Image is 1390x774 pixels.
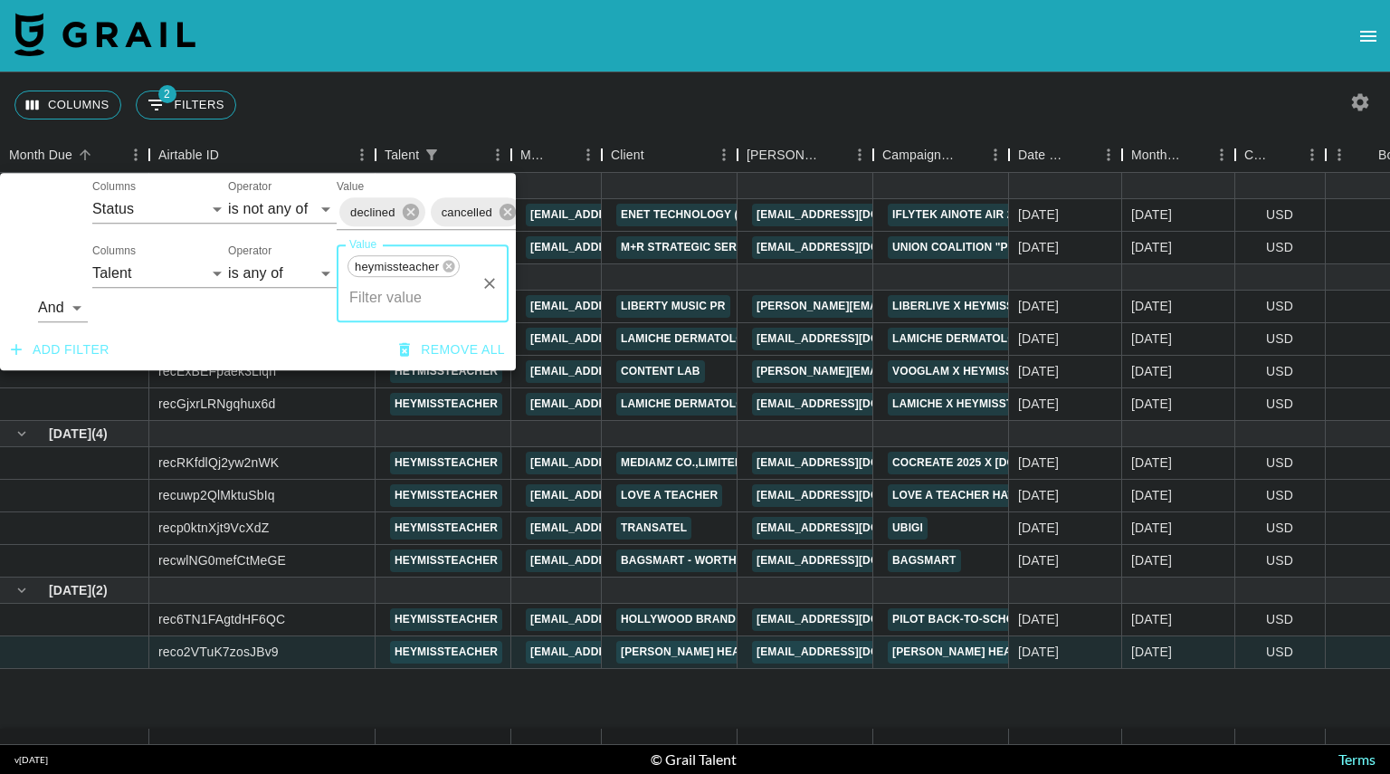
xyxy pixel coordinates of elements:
div: [PERSON_NAME] [747,138,821,173]
a: Lamiche Dermatology [616,393,765,416]
label: Operator [228,179,271,195]
button: Sort [1353,142,1378,167]
div: 13/06/2025 [1018,362,1059,380]
label: Operator [228,244,271,259]
a: Terms [1338,750,1376,768]
button: Sort [1183,142,1208,167]
a: Vooglam x heymissteacher [888,360,1071,383]
a: ENET TECHNOLOGY ([GEOGRAPHIC_DATA]) CO., LIMITED [616,204,938,226]
div: Jun '25 [1131,330,1172,348]
div: Month Due [1122,138,1235,173]
a: Lamiche Dermatology [616,328,765,350]
div: Booker [738,138,873,173]
div: Jul '25 [1131,454,1172,472]
a: heymissteacher [390,452,502,474]
button: Menu [982,141,1009,168]
button: Sort [72,142,98,167]
div: Manager [511,138,602,173]
a: [EMAIL_ADDRESS][DOMAIN_NAME] [752,204,955,226]
div: USD [1235,512,1326,545]
div: USD [1235,545,1326,578]
div: May '25 [1131,205,1172,224]
button: Menu [122,141,149,168]
span: ( 4 ) [91,425,108,443]
div: recExBEFpaek3Liqh [158,362,276,380]
a: [PERSON_NAME][EMAIL_ADDRESS][DOMAIN_NAME] [752,295,1047,318]
button: Menu [484,141,511,168]
a: heymissteacher [390,484,502,507]
div: 14/07/2025 [1018,551,1059,569]
a: Love A Teacher Hat Promo [888,484,1064,507]
div: Currency [1244,138,1273,173]
a: [EMAIL_ADDRESS][DOMAIN_NAME] [526,360,728,383]
div: USD [1235,636,1326,669]
div: Jul '25 [1131,551,1172,569]
div: 16/08/2025 [1018,643,1059,661]
div: 1 active filter [419,142,444,167]
div: Jul '25 [1131,486,1172,504]
div: 04/07/2025 [1018,454,1059,472]
div: Aug '25 [1131,610,1172,628]
button: Sort [644,142,670,167]
div: cancelled [431,197,522,226]
a: Union Coalition "Put Families First" Campaign [888,236,1185,259]
div: USD [1235,356,1326,388]
a: Bagsmart [888,549,961,572]
a: Pilot Back-to-School 2025 Campaign [888,608,1125,631]
div: USD [1235,480,1326,512]
a: [EMAIL_ADDRESS][DOMAIN_NAME] [752,641,955,664]
div: Talent [376,138,511,173]
div: Month Due [1131,138,1183,173]
div: 09/07/2025 [1018,486,1059,504]
div: Month Due [9,138,72,173]
a: Liberty Music PR [616,295,730,318]
div: Campaign (Type) [873,138,1009,173]
div: heymissteacher [347,255,460,277]
a: [EMAIL_ADDRESS][DOMAIN_NAME] [526,641,728,664]
span: [DATE] [49,425,91,443]
a: [EMAIL_ADDRESS][DOMAIN_NAME] [526,608,728,631]
label: Value [349,236,376,252]
a: heymissteacher [390,517,502,540]
div: Currency [1235,138,1326,173]
div: © Grail Talent [651,750,737,769]
div: rec6TN1FAgtdHF6QC [158,610,285,628]
button: Delete [7,202,34,229]
button: Menu [1208,141,1235,168]
a: Lamiche Dermatology x heymissteacher [888,328,1153,350]
div: Aug '25 [1131,643,1172,661]
div: 23/01/2025 [1018,330,1059,348]
button: Menu [348,141,376,168]
button: Sort [549,142,575,167]
a: CoCreate 2025 x [DOMAIN_NAME] [888,452,1090,474]
button: Remove all [392,333,512,367]
a: Love A Teacher [616,484,722,507]
a: [EMAIL_ADDRESS][DOMAIN_NAME] [526,517,728,540]
div: 30/04/2025 [1018,205,1059,224]
div: Jun '25 [1131,362,1172,380]
a: [EMAIL_ADDRESS][DOMAIN_NAME] [526,549,728,572]
div: Date Created [1009,138,1122,173]
button: open drawer [1350,18,1386,54]
div: USD [1235,604,1326,636]
div: Talent [385,138,419,173]
div: v [DATE] [14,754,48,766]
a: Lamiche x heymissteacher [888,393,1064,416]
div: recp0ktnXjt9VcXdZ [158,519,269,537]
div: 30/05/2025 [1018,610,1059,628]
button: Add filter [4,333,117,367]
div: Airtable ID [158,138,219,173]
div: Airtable ID [149,138,376,173]
div: recRKfdlQj2yw2nWK [158,454,279,472]
button: Select columns [14,91,121,119]
div: Client [602,138,738,173]
div: 02/07/2025 [1018,519,1059,537]
div: Jul '25 [1131,519,1172,537]
button: Menu [1299,141,1326,168]
div: Client [611,138,644,173]
label: Columns [92,179,136,195]
span: cancelled [431,202,503,223]
a: Content Lab [616,360,705,383]
div: recuwp2QlMktuSbIq [158,486,275,504]
a: Hollywood Branded [616,608,756,631]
